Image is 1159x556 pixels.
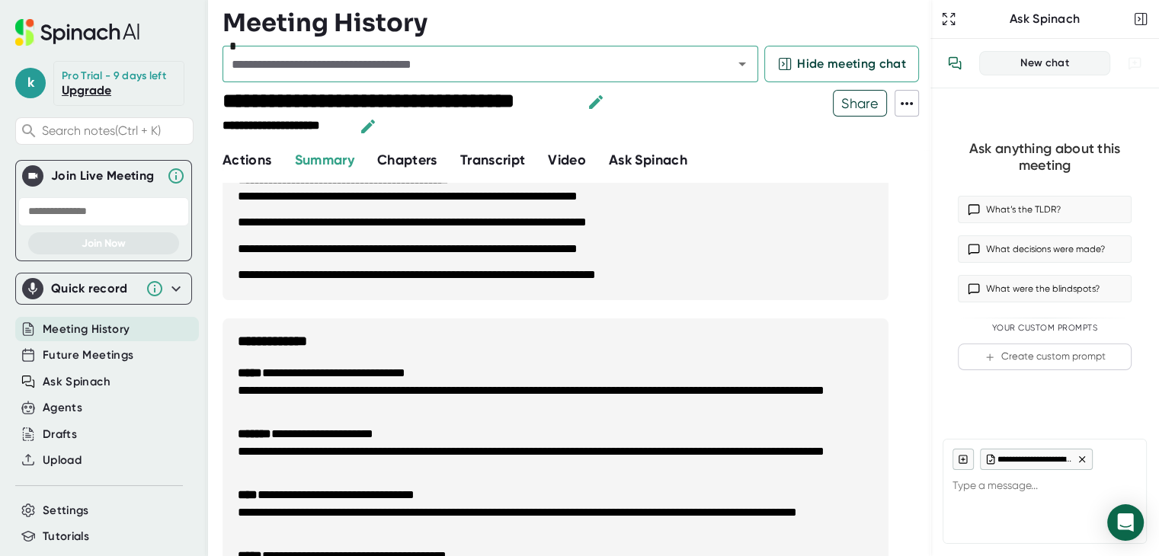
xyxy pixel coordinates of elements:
[938,8,959,30] button: Expand to Ask Spinach page
[43,347,133,364] button: Future Meetings
[43,399,82,417] button: Agents
[294,150,354,171] button: Summary
[43,528,89,545] button: Tutorials
[834,90,886,117] span: Share
[294,152,354,168] span: Summary
[958,275,1132,302] button: What were the blindspots?
[51,281,138,296] div: Quick record
[797,55,906,73] span: Hide meeting chat
[43,452,82,469] button: Upload
[43,502,89,519] button: Settings
[28,232,179,254] button: Join Now
[958,140,1132,174] div: Ask anything about this meeting
[609,150,687,171] button: Ask Spinach
[51,168,159,184] div: Join Live Meeting
[958,344,1132,370] button: Create custom prompt
[958,323,1132,334] div: Your Custom Prompts
[958,235,1132,263] button: What decisions were made?
[62,69,166,83] div: Pro Trial - 9 days left
[460,150,526,171] button: Transcript
[609,152,687,168] span: Ask Spinach
[940,48,970,78] button: View conversation history
[223,150,271,171] button: Actions
[25,168,40,184] img: Join Live Meeting
[833,90,887,117] button: Share
[989,56,1100,70] div: New chat
[43,426,77,443] button: Drafts
[22,273,185,304] div: Quick record
[548,152,586,168] span: Video
[460,152,526,168] span: Transcript
[958,196,1132,223] button: What’s the TLDR?
[223,8,427,37] h3: Meeting History
[764,46,919,82] button: Hide meeting chat
[15,68,46,98] span: k
[959,11,1130,27] div: Ask Spinach
[82,237,126,250] span: Join Now
[1130,8,1151,30] button: Close conversation sidebar
[732,53,753,75] button: Open
[43,373,110,391] button: Ask Spinach
[1107,504,1144,541] div: Open Intercom Messenger
[377,150,437,171] button: Chapters
[22,161,185,191] div: Join Live MeetingJoin Live Meeting
[223,152,271,168] span: Actions
[62,83,111,97] a: Upgrade
[548,150,586,171] button: Video
[42,123,189,138] span: Search notes (Ctrl + K)
[43,321,130,338] button: Meeting History
[377,152,437,168] span: Chapters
